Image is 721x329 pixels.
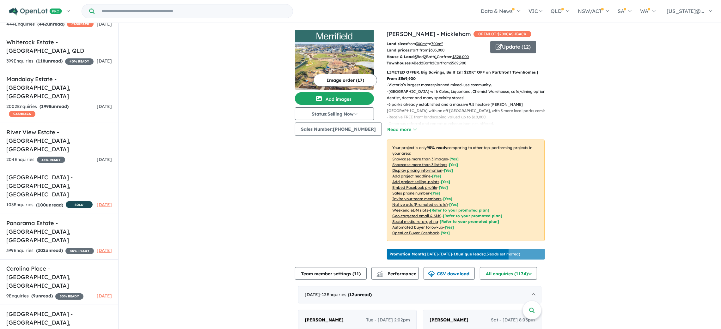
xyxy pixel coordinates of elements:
h5: Mandalay Estate - [GEOGRAPHIC_DATA] , [GEOGRAPHIC_DATA] [6,75,112,100]
div: 103 Enquir ies [6,201,93,209]
span: [ Yes ] [441,179,450,184]
u: 2 [424,54,426,59]
u: 1 [435,54,437,59]
img: Merrifield - Mickleham Logo [297,32,371,40]
u: Geo-targeted email & SMS [392,213,441,218]
strong: ( unread) [36,248,63,253]
p: from [387,41,486,47]
div: 204 Enquir ies [6,156,65,164]
span: [DATE] [97,202,112,207]
h5: River View Estate - [GEOGRAPHIC_DATA] , [GEOGRAPHIC_DATA] [6,128,112,153]
sup: 2 [441,41,443,45]
u: Social media retargeting [392,219,438,224]
span: [Yes] [449,202,458,207]
span: 9 [33,293,35,299]
span: [Yes] [441,230,450,235]
u: 2 [432,61,434,65]
span: [DATE] [97,104,112,109]
img: Openlot PRO Logo White [9,8,62,15]
div: [DATE] [298,286,541,304]
span: SOLD [66,201,93,208]
span: [US_STATE]@... [667,8,704,14]
p: - Generous referral and repeat purchaser bonuses offered. [387,121,550,127]
button: Team member settings (11) [295,267,367,280]
u: Add project selling-points [392,179,439,184]
b: Land sizes [387,41,407,46]
strong: ( unread) [36,202,63,208]
button: All enquiries (1174) [480,267,537,280]
u: Sales phone number [392,191,430,195]
u: $ 528,000 [452,54,469,59]
span: OPENLOT $ 200 CASHBACK [474,31,531,37]
p: - Receive FREE front landscaping valued up to $10,000! [387,114,550,120]
u: Invite your team members [392,196,442,201]
span: 45 % READY [37,157,65,163]
h5: Panorama Estate - [GEOGRAPHIC_DATA] , [GEOGRAPHIC_DATA] [6,219,112,244]
span: 118 [38,58,45,64]
u: 700 m [431,41,443,46]
span: 202 [38,248,46,253]
u: $ 305,000 [428,48,444,52]
img: Merrifield - Mickleham [295,42,374,90]
img: line-chart.svg [377,271,382,274]
strong: ( unread) [31,293,53,299]
button: Image order (17) [314,74,377,87]
b: 10 unique leads [454,252,484,256]
span: to [427,41,443,46]
button: Add images [295,92,374,105]
b: Townhouses: [387,61,412,65]
span: Performance [377,271,416,277]
span: [Refer to your promoted plan] [440,219,499,224]
div: 9 Enquir ies [6,292,83,300]
span: 30 % READY [55,293,83,300]
button: Read more [387,126,417,133]
h5: [GEOGRAPHIC_DATA] - [GEOGRAPHIC_DATA] , [GEOGRAPHIC_DATA] [6,173,112,199]
span: [Refer to your promoted plan] [430,208,489,212]
b: 95 % ready [427,145,447,150]
span: 11 [354,271,359,277]
u: Display pricing information [392,168,442,173]
u: Native ads (Promoted estate) [392,202,448,207]
span: 1998 [41,104,51,109]
p: Your project is only comparing to other top-performing projects in your area: - - - - - - - - - -... [387,140,545,241]
span: [PERSON_NAME] [305,317,344,323]
button: Performance [371,267,419,280]
input: Try estate name, suburb, builder or developer [96,4,291,18]
a: [PERSON_NAME] [430,316,468,324]
p: - [GEOGRAPHIC_DATA] with Coles, Liquorland, Chemist Warehouse, cafe/dining options, dentist, doct... [387,88,550,101]
p: [DATE] - [DATE] - ( 13 leads estimated) [389,251,520,257]
div: 399 Enquir ies [6,247,94,254]
span: 100 [38,202,46,208]
u: 2 [421,61,423,65]
span: [DATE] [97,157,112,162]
p: - Victoria’s largest masterplanned mixed-use community. [387,82,550,88]
span: [ Yes ] [431,191,440,195]
span: CASHBACK [67,21,94,27]
strong: ( unread) [40,104,69,109]
u: Showcase more than 3 listings [392,162,447,167]
p: Bed Bath Car from [387,60,486,66]
span: [ Yes ] [439,185,448,190]
span: [ Yes ] [444,168,453,173]
strong: ( unread) [36,58,63,64]
u: 300 m [416,41,427,46]
sup: 2 [426,41,427,45]
span: [ Yes ] [443,196,452,201]
img: bar-chart.svg [376,273,383,277]
u: Embed Facebook profile [392,185,437,190]
p: start from [387,47,486,53]
a: [PERSON_NAME] - Mickleham [387,30,471,38]
b: Promotion Month: [389,252,425,256]
span: CASHBACK [9,111,35,117]
span: 442 [39,21,47,27]
span: [Refer to your promoted plan] [443,213,502,218]
strong: ( unread) [37,21,64,27]
div: 2002 Enquir ies [6,103,97,118]
span: [DATE] [97,293,112,299]
u: Weekend eDM slots [392,208,428,212]
p: Bed Bath Car from [387,54,486,60]
button: Update (12) [490,41,536,53]
img: download icon [428,271,435,277]
h5: Whiterock Estate - [GEOGRAPHIC_DATA] , QLD [6,38,112,55]
u: OpenLot Buyer Cashback [392,230,439,235]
